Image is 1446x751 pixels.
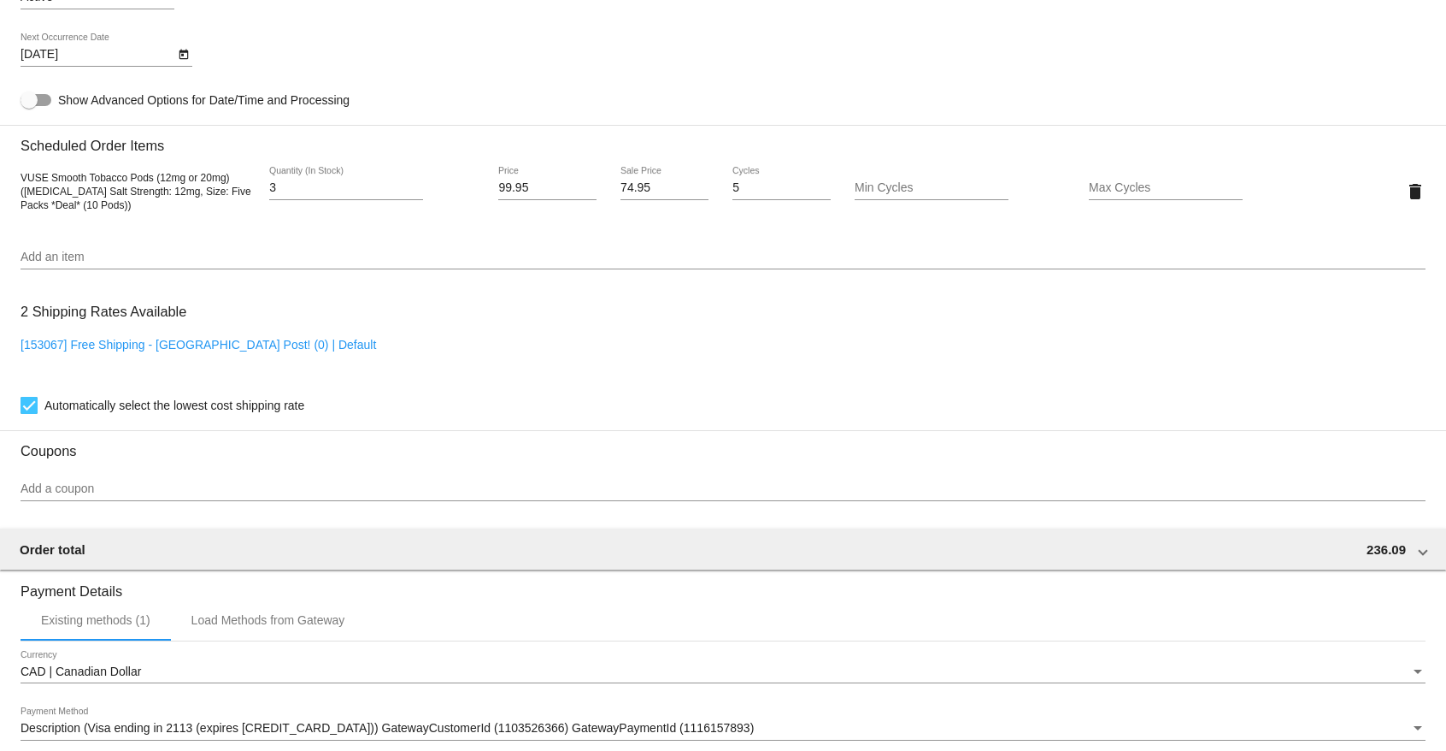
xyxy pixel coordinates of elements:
span: Description (Visa ending in 2113 (expires [CREDIT_CARD_DATA])) GatewayCustomerId (1103526366) Gat... [21,721,754,735]
input: Add an item [21,251,1425,264]
span: 236.09 [1367,542,1406,557]
h3: Scheduled Order Items [21,125,1425,154]
span: CAD | Canadian Dollar [21,665,141,678]
input: Price [498,181,596,195]
input: Max Cycles [1089,181,1243,195]
input: Sale Price [620,181,708,195]
h3: Payment Details [21,571,1425,600]
input: Cycles [732,181,830,195]
h3: Coupons [21,430,1425,459]
div: Existing methods (1) [41,613,150,627]
input: Next Occurrence Date [21,48,174,62]
mat-select: Currency [21,665,1425,679]
span: Order total [20,542,85,557]
h3: 2 Shipping Rates Available [21,293,186,330]
span: Automatically select the lowest cost shipping rate [44,395,304,416]
a: [153067] Free Shipping - [GEOGRAPHIC_DATA] Post! (0) | Default [21,338,376,352]
input: Min Cycles [855,181,1008,195]
mat-select: Payment Method [21,722,1425,736]
input: Add a coupon [21,482,1425,496]
span: VUSE Smooth Tobacco Pods (12mg or 20mg) ([MEDICAL_DATA] Salt Strength: 12mg, Size: Five Packs *De... [21,172,251,211]
mat-icon: delete [1405,181,1425,202]
input: Quantity (In Stock) [269,181,423,195]
span: Show Advanced Options for Date/Time and Processing [58,92,350,109]
div: Load Methods from Gateway [191,613,345,627]
button: Open calendar [174,44,192,62]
